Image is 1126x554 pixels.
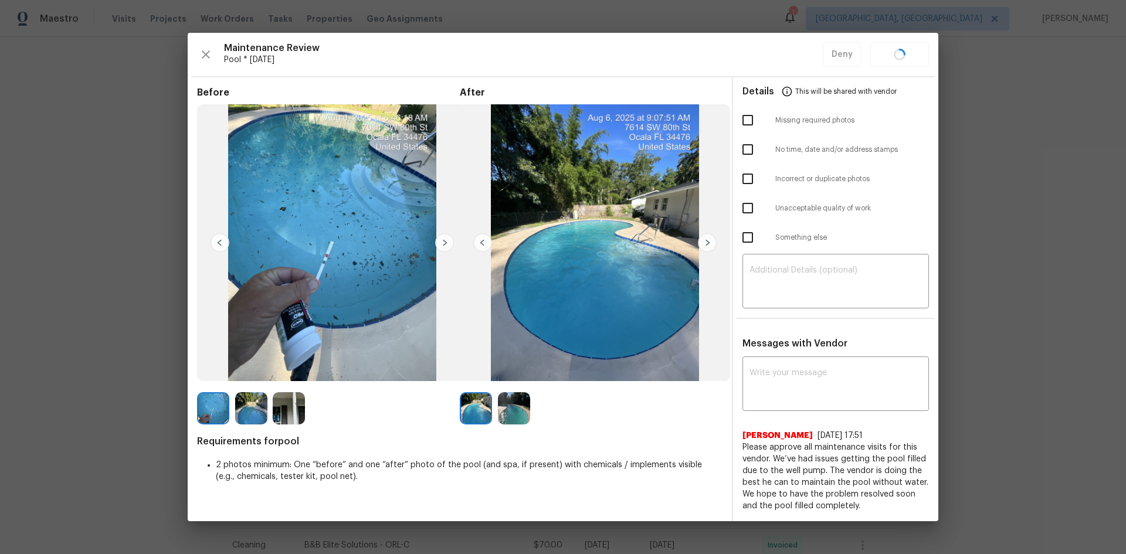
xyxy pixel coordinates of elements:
img: left-chevron-button-url [211,233,229,252]
span: Requirements for pool [197,436,723,447]
span: No time, date and/or address stamps [775,145,929,155]
span: Something else [775,233,929,243]
div: Unacceptable quality of work [733,193,938,223]
span: This will be shared with vendor [795,77,897,106]
div: Something else [733,223,938,252]
div: No time, date and/or address stamps [733,135,938,164]
span: Pool * [DATE] [224,54,823,66]
div: Incorrect or duplicate photos [733,164,938,193]
span: Messages with Vendor [742,339,847,348]
span: Missing required photos [775,115,929,125]
span: Maintenance Review [224,42,823,54]
img: right-chevron-button-url [435,233,454,252]
li: 2 photos minimum: One “before” and one “after” photo of the pool (and spa, if present) with chemi... [216,459,723,482]
span: [PERSON_NAME] [742,430,813,441]
span: [DATE] 17:51 [818,431,863,440]
div: Missing required photos [733,106,938,135]
img: right-chevron-button-url [698,233,717,252]
img: left-chevron-button-url [473,233,492,252]
span: Details [742,77,774,106]
span: Before [197,87,460,98]
span: Incorrect or duplicate photos [775,174,929,184]
span: Please approve all maintenance visits for this vendor. We’ve had issues getting the pool filled d... [742,441,929,512]
span: After [460,87,723,98]
span: Unacceptable quality of work [775,203,929,213]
